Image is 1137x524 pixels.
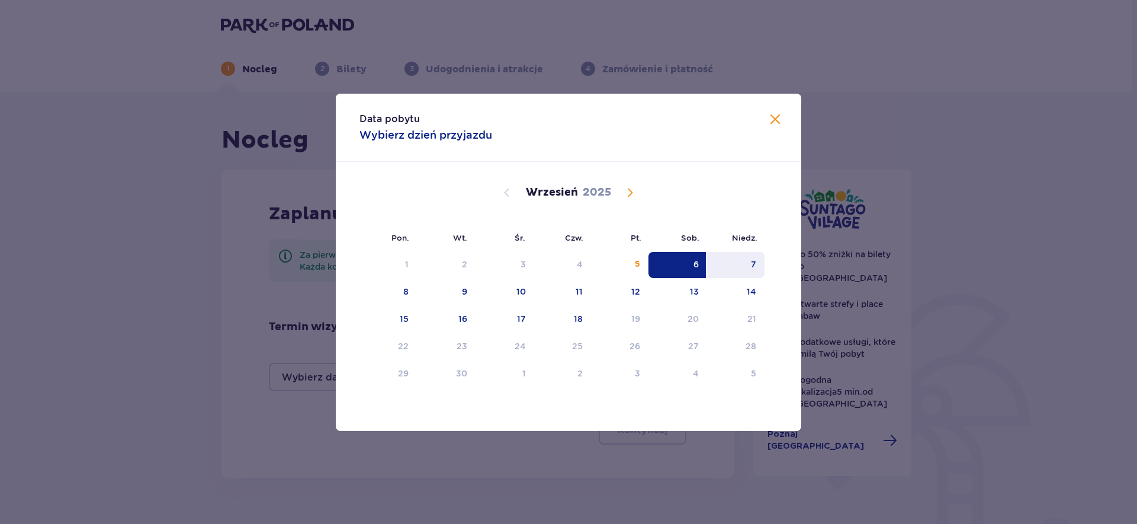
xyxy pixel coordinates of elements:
[458,313,467,325] div: 16
[591,361,648,387] td: Not available. piątek, 3 października 2025
[417,361,476,387] td: Not available. wtorek, 30 września 2025
[517,313,526,325] div: 17
[516,286,526,298] div: 10
[648,361,707,387] td: Not available. sobota, 4 października 2025
[690,286,699,298] div: 13
[336,162,801,407] div: Calendar
[417,252,476,278] td: Not available. wtorek, 2 września 2025
[398,340,409,352] div: 22
[577,258,583,270] div: 4
[631,313,640,325] div: 19
[476,334,534,360] td: Not available. środa, 24 września 2025
[359,252,417,278] td: Not available. poniedziałek, 1 września 2025
[522,368,526,379] div: 1
[635,368,640,379] div: 3
[400,313,409,325] div: 15
[648,252,707,278] td: Selected as start date. sobota, 6 września 2025
[693,368,699,379] div: 4
[707,306,765,333] td: Not available. niedziela, 21 września 2025
[462,258,467,270] div: 2
[398,368,409,379] div: 29
[457,340,467,352] div: 23
[391,233,409,242] small: Pon.
[572,340,583,352] div: 25
[591,279,648,305] td: Choose piątek, 12 września 2025 as your check-out date. It’s available.
[648,279,707,305] td: Choose sobota, 13 września 2025 as your check-out date. It’s available.
[359,334,417,360] td: Not available. poniedziałek, 22 września 2025
[521,258,526,270] div: 3
[631,233,641,242] small: Pt.
[534,334,592,360] td: Not available. czwartek, 25 września 2025
[515,233,525,242] small: Śr.
[359,279,417,305] td: Choose poniedziałek, 8 września 2025 as your check-out date. It’s available.
[534,279,592,305] td: Choose czwartek, 11 września 2025 as your check-out date. It’s available.
[576,286,583,298] div: 11
[417,279,476,305] td: Choose wtorek, 9 września 2025 as your check-out date. It’s available.
[631,286,640,298] div: 12
[688,313,699,325] div: 20
[453,233,467,242] small: Wt.
[476,279,534,305] td: Choose środa, 10 września 2025 as your check-out date. It’s available.
[405,258,409,270] div: 1
[648,334,707,360] td: Not available. sobota, 27 września 2025
[591,334,648,360] td: Not available. piątek, 26 września 2025
[693,258,699,270] div: 6
[534,361,592,387] td: Not available. czwartek, 2 października 2025
[577,368,583,379] div: 2
[359,306,417,333] td: Choose poniedziałek, 15 września 2025 as your check-out date. It’s available.
[456,368,467,379] div: 30
[417,306,476,333] td: Choose wtorek, 16 września 2025 as your check-out date. It’s available.
[515,340,526,352] div: 24
[359,361,417,387] td: Not available. poniedziałek, 29 września 2025
[707,252,765,278] td: Choose niedziela, 7 września 2025 as your check-out date. It’s available.
[707,279,765,305] td: Choose niedziela, 14 września 2025 as your check-out date. It’s available.
[681,233,699,242] small: Sob.
[565,233,583,242] small: Czw.
[462,286,467,298] div: 9
[648,306,707,333] td: Not available. sobota, 20 września 2025
[707,334,765,360] td: Not available. niedziela, 28 września 2025
[688,340,699,352] div: 27
[534,306,592,333] td: Choose czwartek, 18 września 2025 as your check-out date. It’s available.
[574,313,583,325] div: 18
[534,252,592,278] td: Not available. czwartek, 4 września 2025
[629,340,640,352] div: 26
[476,252,534,278] td: Not available. środa, 3 września 2025
[732,233,757,242] small: Niedz.
[707,361,765,387] td: Not available. niedziela, 5 października 2025
[591,306,648,333] td: Not available. piątek, 19 września 2025
[476,306,534,333] td: Choose środa, 17 września 2025 as your check-out date. It’s available.
[591,252,648,278] td: Choose piątek, 5 września 2025 as your check-out date. It’s available.
[417,334,476,360] td: Not available. wtorek, 23 września 2025
[403,286,409,298] div: 8
[635,258,640,270] div: 5
[583,186,611,200] p: 2025
[526,186,578,200] p: Wrzesień
[476,361,534,387] td: Not available. środa, 1 października 2025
